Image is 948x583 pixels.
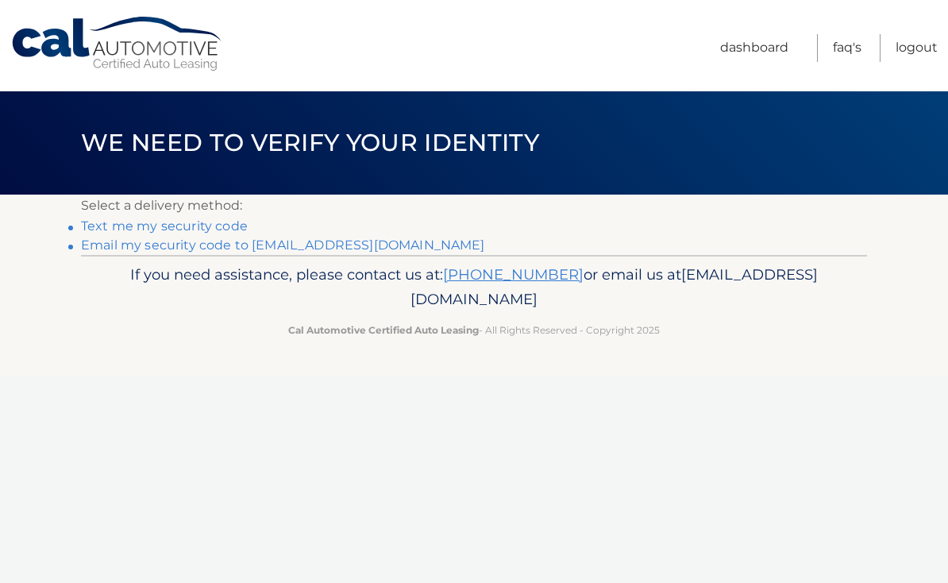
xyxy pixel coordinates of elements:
strong: Cal Automotive Certified Auto Leasing [288,324,479,336]
a: Text me my security code [81,218,248,234]
a: Cal Automotive [10,16,225,72]
p: Select a delivery method: [81,195,867,217]
a: Email my security code to [EMAIL_ADDRESS][DOMAIN_NAME] [81,237,485,253]
p: If you need assistance, please contact us at: or email us at [91,262,857,313]
a: Dashboard [720,34,788,62]
a: Logout [896,34,938,62]
a: [PHONE_NUMBER] [443,265,584,284]
a: FAQ's [833,34,861,62]
p: - All Rights Reserved - Copyright 2025 [91,322,857,338]
span: We need to verify your identity [81,128,539,157]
